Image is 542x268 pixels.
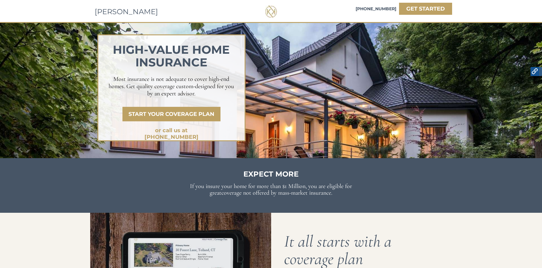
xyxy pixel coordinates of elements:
strong: START YOUR COVERAGE PLAN [128,111,214,117]
span: [PHONE_NUMBER] [356,6,396,11]
strong: GET STARTED [406,5,445,12]
span: [PERSON_NAME] [95,7,158,16]
strong: or call us at [PHONE_NUMBER] [144,127,198,140]
a: GET STARTED [399,3,452,15]
a: or call us at [PHONE_NUMBER] [132,125,211,136]
span: coverage not offered by mass-market insurance. [221,189,332,196]
span: HIGH-VALUE home insurance [113,43,230,69]
span: EXPECT MORE [243,170,299,178]
span: Most insurance is not adequate to cover high-end homes. Get quality coverage custom-designed for ... [109,75,234,97]
span: If you insure your home for more than $1 Million, you are eligible for great [190,183,352,196]
a: START YOUR COVERAGE PLAN [122,107,220,121]
div: Show Mapping Controls [531,68,538,75]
